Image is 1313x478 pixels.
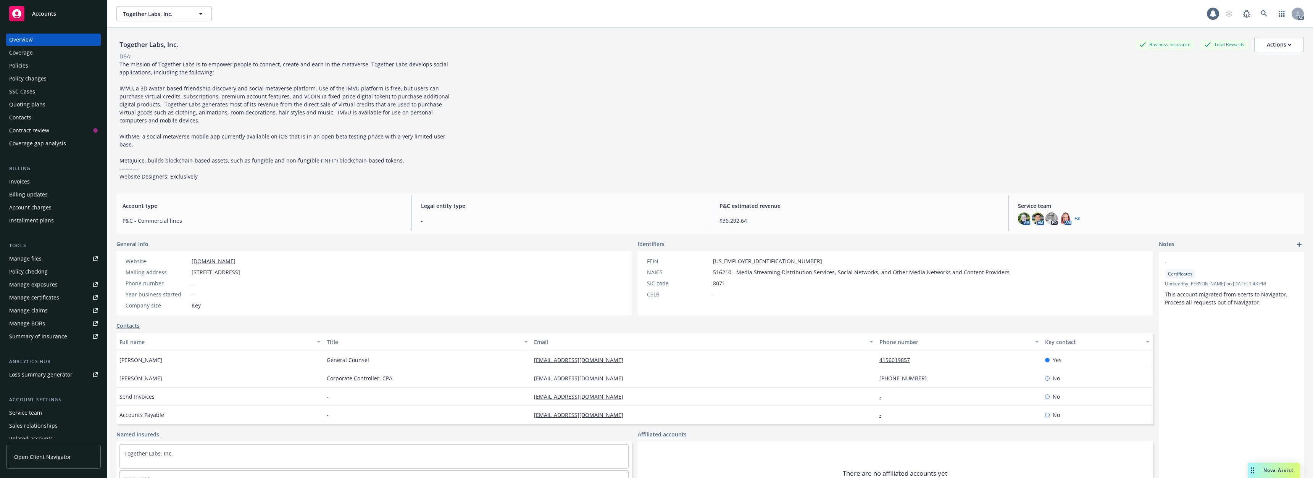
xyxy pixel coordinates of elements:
div: Key contact [1045,338,1141,346]
button: Actions [1254,37,1304,52]
div: Manage certificates [9,291,59,304]
a: Summary of insurance [6,330,101,343]
span: P&C - Commercial lines [123,217,402,225]
span: General info [116,240,148,248]
div: Company size [126,301,189,309]
img: photo [1032,212,1044,225]
div: Policy changes [9,72,47,85]
span: No [1053,393,1060,401]
div: SSC Cases [9,85,35,98]
a: Coverage [6,47,101,59]
span: [US_EMPLOYER_IDENTIFICATION_NUMBER] [713,257,822,265]
button: Phone number [876,333,1042,351]
div: CSLB [647,290,710,298]
span: Manage exposures [6,278,101,291]
a: Manage claims [6,304,101,317]
div: Policy checking [9,266,48,278]
div: SIC code [647,279,710,287]
div: Email [534,338,865,346]
span: Corporate Controller, CPA [327,374,392,382]
div: Actions [1267,37,1291,52]
span: Certificates [1168,270,1192,277]
span: - [327,393,329,401]
a: [EMAIL_ADDRESS][DOMAIN_NAME] [534,375,629,382]
a: Billing updates [6,188,101,201]
span: Accounts Payable [119,411,164,419]
span: No [1053,411,1060,419]
span: Yes [1053,356,1061,364]
span: There are no affiliated accounts yet [843,469,947,478]
div: Website [126,257,189,265]
div: Account charges [9,201,52,214]
div: Sales relationships [9,420,58,432]
a: Sales relationships [6,420,101,432]
div: Invoices [9,175,30,188]
span: - [1165,258,1278,266]
span: Open Client Navigator [14,453,71,461]
div: Account settings [6,396,101,404]
span: - [713,290,715,298]
span: [PERSON_NAME] [119,374,162,382]
img: photo [1018,212,1030,225]
div: Manage claims [9,304,48,317]
span: Send Invoices [119,393,155,401]
a: Policies [6,60,101,72]
div: Summary of insurance [9,330,67,343]
span: The mission of Together Labs is to empower people to connect, create and earn in the metaverse. T... [119,61,451,180]
div: Together Labs, Inc. [116,40,181,50]
span: No [1053,374,1060,382]
span: [PERSON_NAME] [119,356,162,364]
div: Loss summary generator [9,369,73,381]
a: Named insureds [116,430,159,438]
a: Contacts [116,322,140,330]
a: [DOMAIN_NAME] [192,258,236,265]
div: Year business started [126,290,189,298]
div: Manage files [9,253,42,265]
span: 8071 [713,279,725,287]
a: Contract review [6,124,101,137]
span: $36,292.64 [719,217,999,225]
a: [EMAIL_ADDRESS][DOMAIN_NAME] [534,393,629,400]
span: - [192,279,194,287]
a: Manage certificates [6,291,101,304]
div: Coverage [9,47,33,59]
div: DBA: - [119,52,134,60]
img: photo [1045,212,1058,225]
div: Drag to move [1248,463,1257,478]
a: - [879,393,887,400]
a: Quoting plans [6,98,101,111]
a: [EMAIL_ADDRESS][DOMAIN_NAME] [534,356,629,364]
div: Tools [6,242,101,249]
a: 4156019857 [879,356,916,364]
a: Search [1257,6,1272,21]
button: Email [531,333,876,351]
span: Identifiers [638,240,665,248]
a: add [1295,240,1304,249]
a: Coverage gap analysis [6,137,101,150]
a: [EMAIL_ADDRESS][DOMAIN_NAME] [534,411,629,418]
a: Policy checking [6,266,101,278]
div: Full name [119,338,312,346]
div: Billing updates [9,188,48,201]
button: Title [324,333,531,351]
a: Overview [6,34,101,46]
div: NAICS [647,268,710,276]
a: Account charges [6,201,101,214]
button: Together Labs, Inc. [116,6,212,21]
span: General Counsel [327,356,369,364]
a: Service team [6,407,101,419]
a: Report a Bug [1239,6,1254,21]
span: Notes [1159,240,1174,249]
div: Title [327,338,519,346]
a: Accounts [6,3,101,24]
span: Key [192,301,201,309]
div: Manage exposures [9,278,58,291]
div: -CertificatesUpdatedby [PERSON_NAME] on [DATE] 1:43 PMThis account migrated from ecerts to Naviga... [1159,252,1304,312]
a: Manage BORs [6,317,101,330]
div: Service team [9,407,42,419]
div: Mailing address [126,268,189,276]
div: Policies [9,60,28,72]
span: This account migrated from ecerts to Navigator. Process all requests out of Navigator. [1165,291,1289,306]
span: Nova Assist [1263,467,1294,473]
span: Together Labs, Inc. [123,10,189,18]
